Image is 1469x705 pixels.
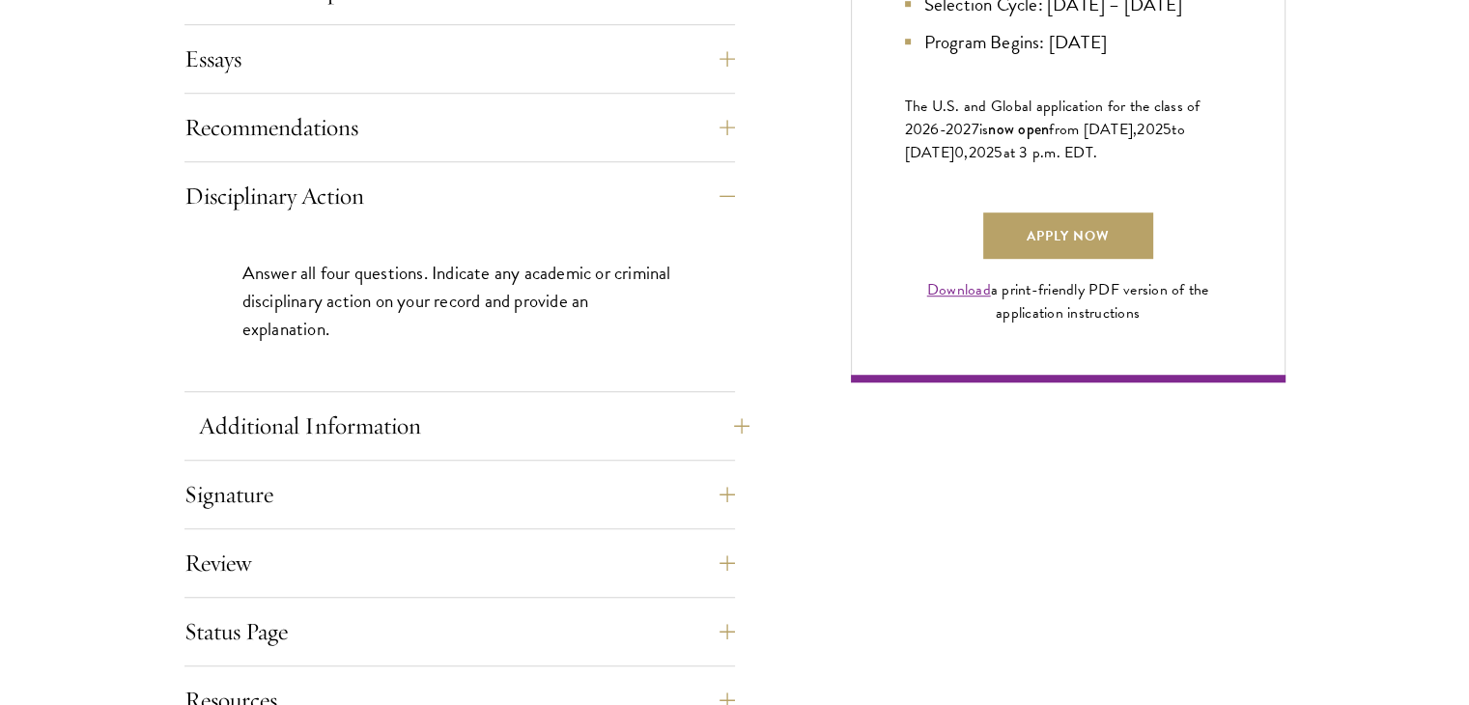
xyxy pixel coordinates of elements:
[905,95,1201,141] span: The U.S. and Global application for the class of 202
[1003,141,1098,164] span: at 3 p.m. EDT.
[242,259,677,343] p: Answer all four questions. Indicate any academic or criminal disciplinary action on your record a...
[184,36,735,82] button: Essays
[1137,118,1163,141] span: 202
[988,118,1049,140] span: now open
[1049,118,1137,141] span: from [DATE],
[184,173,735,219] button: Disciplinary Action
[994,141,1003,164] span: 5
[972,118,979,141] span: 7
[905,278,1231,324] div: a print-friendly PDF version of the application instructions
[927,278,991,301] a: Download
[199,403,749,449] button: Additional Information
[184,608,735,655] button: Status Page
[1163,118,1172,141] span: 5
[184,540,735,586] button: Review
[954,141,964,164] span: 0
[964,141,968,164] span: ,
[930,118,939,141] span: 6
[983,212,1153,259] a: Apply Now
[969,141,995,164] span: 202
[184,104,735,151] button: Recommendations
[184,471,735,518] button: Signature
[979,118,989,141] span: is
[940,118,972,141] span: -202
[905,28,1231,56] li: Program Begins: [DATE]
[905,118,1185,164] span: to [DATE]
